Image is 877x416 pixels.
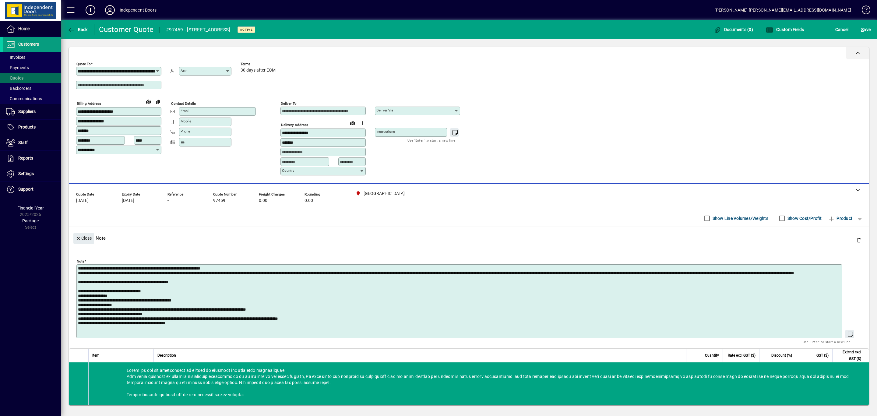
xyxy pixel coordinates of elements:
span: Item [92,352,100,359]
button: Choose address [357,118,367,128]
div: Independent Doors [120,5,157,15]
label: Show Line Volumes/Weights [711,215,768,221]
a: View on map [348,118,357,128]
mat-label: Mobile [181,119,191,123]
div: #97459 - [STREET_ADDRESS] [166,25,230,35]
span: Customers [18,42,39,47]
mat-label: Email [181,109,189,113]
mat-label: Instructions [376,129,395,134]
span: Package [22,218,39,223]
button: Cancel [834,24,850,35]
mat-label: Phone [181,129,190,133]
span: Products [18,125,36,129]
span: 0.00 [305,198,313,203]
span: Staff [18,140,28,145]
mat-hint: Use 'Enter' to start a new line [803,338,851,345]
button: Copy to Delivery address [153,97,163,107]
span: [DATE] [76,198,89,203]
span: Quantity [705,352,719,359]
app-page-header-button: Delete [851,237,866,243]
a: Reports [3,151,61,166]
span: Invoices [6,55,25,60]
a: Support [3,182,61,197]
a: Settings [3,166,61,182]
a: Invoices [3,52,61,62]
button: Delete [851,233,866,248]
a: Suppliers [3,104,61,119]
span: 0.00 [259,198,267,203]
span: 97459 [213,198,225,203]
mat-label: Attn [181,69,187,73]
mat-label: Quote To [76,62,91,66]
button: Custom Fields [764,24,806,35]
button: Close [73,233,94,244]
button: Product [825,213,855,224]
button: Back [66,24,89,35]
a: Backorders [3,83,61,93]
span: 30 days after EOM [241,68,276,73]
span: [DATE] [122,198,134,203]
span: Home [18,26,30,31]
a: Communications [3,93,61,104]
a: Quotes [3,73,61,83]
span: GST ($) [816,352,829,359]
button: Add [81,5,100,16]
a: Knowledge Base [857,1,869,21]
span: Backorders [6,86,31,91]
button: Profile [100,5,120,16]
mat-label: Deliver To [281,101,297,106]
span: Suppliers [18,109,36,114]
app-page-header-button: Close [72,235,96,241]
span: Support [18,187,33,192]
a: Payments [3,62,61,73]
span: Discount (%) [771,352,792,359]
div: Note [69,227,869,249]
span: Extend excl GST ($) [836,349,861,362]
span: Payments [6,65,29,70]
label: Show Cost/Profit [786,215,822,221]
a: Home [3,21,61,37]
a: Products [3,120,61,135]
span: Cancel [835,25,849,34]
span: Rate excl GST ($) [728,352,755,359]
span: Quotes [6,76,23,80]
span: Documents (0) [713,27,753,32]
button: Documents (0) [712,24,755,35]
span: Close [76,233,92,243]
span: Product [828,213,852,223]
span: - [167,198,169,203]
span: Active [240,28,253,32]
span: ave [861,25,871,34]
mat-label: Country [282,168,294,173]
a: View on map [143,97,153,106]
span: Communications [6,96,42,101]
span: Custom Fields [766,27,804,32]
span: Terms [241,62,277,66]
button: Save [860,24,872,35]
mat-label: Deliver via [376,108,393,112]
a: Staff [3,135,61,150]
mat-label: Note [77,259,84,263]
span: Financial Year [17,206,44,210]
span: Settings [18,171,34,176]
div: [PERSON_NAME] [PERSON_NAME][EMAIL_ADDRESS][DOMAIN_NAME] [714,5,851,15]
div: Customer Quote [99,25,154,34]
span: Description [157,352,176,359]
mat-hint: Use 'Enter' to start a new line [407,137,455,144]
span: Back [67,27,88,32]
app-page-header-button: Back [61,24,94,35]
span: S [861,27,864,32]
span: Reports [18,156,33,160]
